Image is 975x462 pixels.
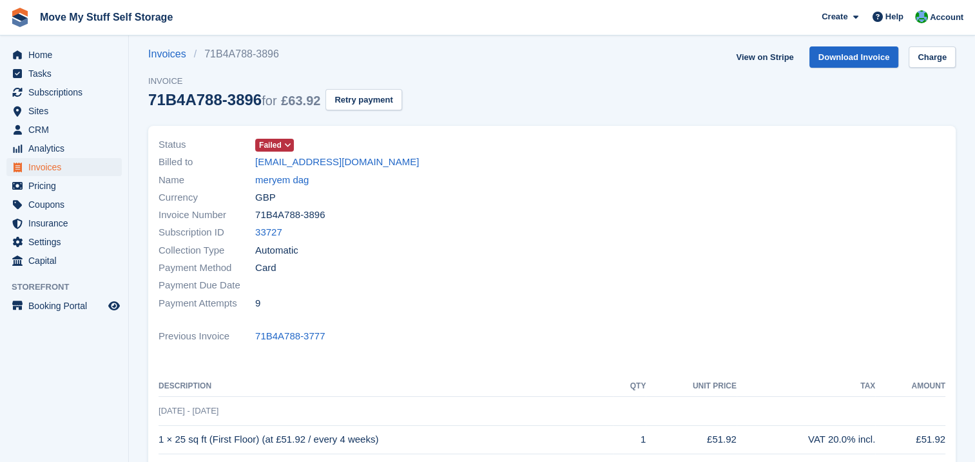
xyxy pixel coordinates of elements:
th: Description [159,376,613,397]
a: Charge [909,46,956,68]
a: menu [6,252,122,270]
span: Home [28,46,106,64]
a: menu [6,83,122,101]
span: £63.92 [281,94,320,108]
span: Booking Portal [28,297,106,315]
span: Insurance [28,214,106,232]
span: Subscription ID [159,225,255,240]
div: 71B4A788-3896 [148,91,320,108]
a: menu [6,65,122,83]
a: meryem dag [255,173,309,188]
span: Tasks [28,65,106,83]
span: Previous Invoice [159,329,255,344]
span: Payment Attempts [159,296,255,311]
span: Status [159,137,255,152]
th: QTY [613,376,646,397]
a: menu [6,196,122,214]
span: Invoices [28,158,106,176]
span: Analytics [28,139,106,157]
a: [EMAIL_ADDRESS][DOMAIN_NAME] [255,155,419,170]
td: £51.92 [875,425,945,454]
a: menu [6,158,122,176]
span: CRM [28,121,106,139]
td: £51.92 [646,425,737,454]
span: Coupons [28,196,106,214]
span: Invoice Number [159,208,255,223]
span: Capital [28,252,106,270]
span: Payment Due Date [159,278,255,293]
a: Invoices [148,46,194,62]
a: menu [6,102,122,120]
button: Retry payment [325,89,401,110]
a: menu [6,46,122,64]
a: View on Stripe [731,46,798,68]
a: Preview store [106,298,122,314]
img: Dan [915,10,928,23]
a: menu [6,139,122,157]
div: VAT 20.0% incl. [737,432,875,447]
span: Pricing [28,177,106,195]
td: 1 [613,425,646,454]
span: Card [255,261,276,276]
a: menu [6,214,122,232]
span: 71B4A788-3896 [255,208,325,223]
td: 1 × 25 sq ft (First Floor) (at £51.92 / every 4 weeks) [159,425,613,454]
span: GBP [255,190,276,205]
nav: breadcrumbs [148,46,402,62]
a: menu [6,177,122,195]
a: menu [6,297,122,315]
span: Payment Method [159,261,255,276]
th: Unit Price [646,376,737,397]
th: Tax [737,376,875,397]
span: Subscriptions [28,83,106,101]
span: Name [159,173,255,188]
span: [DATE] - [DATE] [159,406,218,416]
span: Automatic [255,243,298,258]
a: Download Invoice [809,46,899,68]
span: Create [822,10,847,23]
span: Account [930,11,963,24]
span: Currency [159,190,255,205]
a: 33727 [255,225,282,240]
span: Sites [28,102,106,120]
th: Amount [875,376,945,397]
span: Billed to [159,155,255,170]
span: 9 [255,296,260,311]
span: Collection Type [159,243,255,258]
a: 71B4A788-3777 [255,329,325,344]
span: Storefront [12,281,128,294]
span: Settings [28,233,106,251]
a: menu [6,233,122,251]
a: Move My Stuff Self Storage [35,6,178,28]
a: menu [6,121,122,139]
img: stora-icon-8386f47178a22dfd0bd8f6a31ec36ba5ce8667c1dd55bd0f319d3a0aa187defe.svg [10,8,30,27]
span: Invoice [148,75,402,88]
span: for [262,94,276,108]
span: Failed [259,139,282,151]
a: Failed [255,137,294,152]
span: Help [885,10,903,23]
